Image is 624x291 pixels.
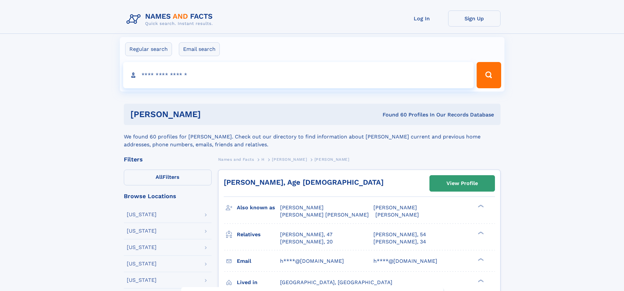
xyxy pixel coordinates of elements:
[124,10,218,28] img: Logo Names and Facts
[125,42,172,56] label: Regular search
[396,10,448,27] a: Log In
[280,238,333,245] a: [PERSON_NAME], 20
[373,204,417,211] span: [PERSON_NAME]
[127,228,157,234] div: [US_STATE]
[375,212,419,218] span: [PERSON_NAME]
[373,238,426,245] a: [PERSON_NAME], 34
[280,231,332,238] a: [PERSON_NAME], 47
[373,231,426,238] a: [PERSON_NAME], 54
[218,155,254,163] a: Names and Facts
[476,257,484,261] div: ❯
[446,176,478,191] div: View Profile
[130,110,292,118] h1: [PERSON_NAME]
[272,157,307,162] span: [PERSON_NAME]
[476,204,484,208] div: ❯
[280,212,369,218] span: [PERSON_NAME] [PERSON_NAME]
[280,279,392,285] span: [GEOGRAPHIC_DATA], [GEOGRAPHIC_DATA]
[237,277,280,288] h3: Lived in
[124,170,212,185] label: Filters
[127,245,157,250] div: [US_STATE]
[430,176,495,191] a: View Profile
[292,111,494,118] div: Found 60 Profiles In Our Records Database
[237,229,280,240] h3: Relatives
[314,157,350,162] span: [PERSON_NAME]
[261,155,265,163] a: H
[237,202,280,213] h3: Also known as
[477,62,501,88] button: Search Button
[280,204,324,211] span: [PERSON_NAME]
[237,256,280,267] h3: Email
[261,157,265,162] span: H
[127,212,157,217] div: [US_STATE]
[127,261,157,266] div: [US_STATE]
[179,42,220,56] label: Email search
[124,193,212,199] div: Browse Locations
[124,125,501,149] div: We found 60 profiles for [PERSON_NAME]. Check out our directory to find information about [PERSON...
[272,155,307,163] a: [PERSON_NAME]
[156,174,162,180] span: All
[448,10,501,27] a: Sign Up
[476,231,484,235] div: ❯
[224,178,384,186] a: [PERSON_NAME], Age [DEMOGRAPHIC_DATA]
[127,278,157,283] div: [US_STATE]
[123,62,474,88] input: search input
[476,279,484,283] div: ❯
[124,156,212,162] div: Filters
